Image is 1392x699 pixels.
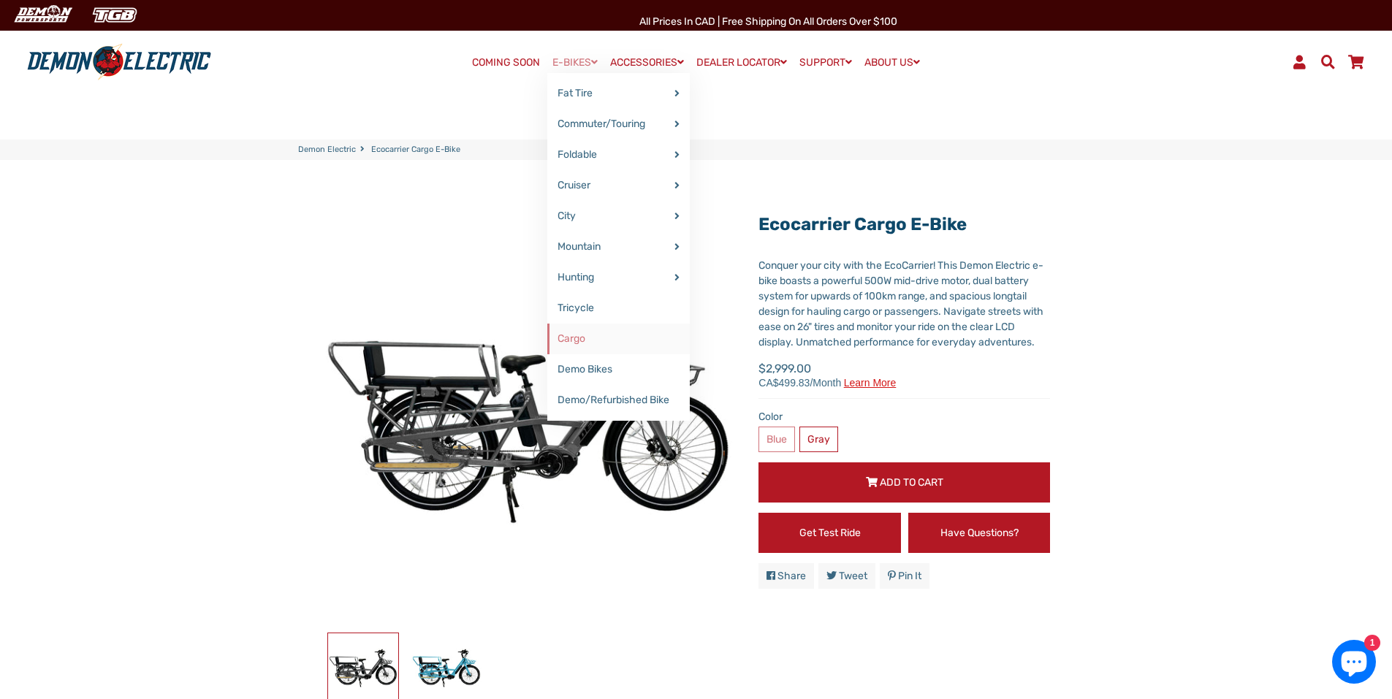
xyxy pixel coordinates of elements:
a: Cruiser [547,170,690,201]
span: Tweet [839,570,867,582]
label: Gray [799,427,838,452]
inbox-online-store-chat: Shopify online store chat [1328,640,1380,687]
a: Mountain [547,232,690,262]
a: Demon Electric [298,144,356,156]
a: ABOUT US [859,52,925,73]
a: DEALER LOCATOR [691,52,792,73]
a: Commuter/Touring [547,109,690,140]
span: Pin it [898,570,921,582]
img: TGB Canada [85,3,145,27]
a: Demo Bikes [547,354,690,385]
span: All Prices in CAD | Free shipping on all orders over $100 [639,15,897,28]
img: Demon Electric [7,3,77,27]
a: ACCESSORIES [605,52,689,73]
img: Demon Electric logo [22,43,216,81]
a: Foldable [547,140,690,170]
label: Color [758,409,1050,424]
a: Hunting [547,262,690,293]
a: E-BIKES [547,52,603,73]
label: Blue [758,427,795,452]
button: Add to Cart [758,462,1050,503]
a: Tricycle [547,293,690,324]
span: $2,999.00 [758,360,896,388]
a: COMING SOON [467,53,545,73]
span: Share [777,570,806,582]
a: Ecocarrier Cargo E-Bike [758,214,967,234]
a: Fat Tire [547,78,690,109]
div: Conquer your city with the EcoCarrier! This Demon Electric e-bike boasts a powerful 500W mid-driv... [758,258,1050,350]
a: Cargo [547,324,690,354]
a: Demo/Refurbished Bike [547,385,690,416]
a: Get Test Ride [758,513,901,553]
a: Have Questions? [908,513,1051,553]
a: SUPPORT [794,52,857,73]
a: City [547,201,690,232]
span: Ecocarrier Cargo E-Bike [371,144,460,156]
span: Add to Cart [880,476,943,489]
